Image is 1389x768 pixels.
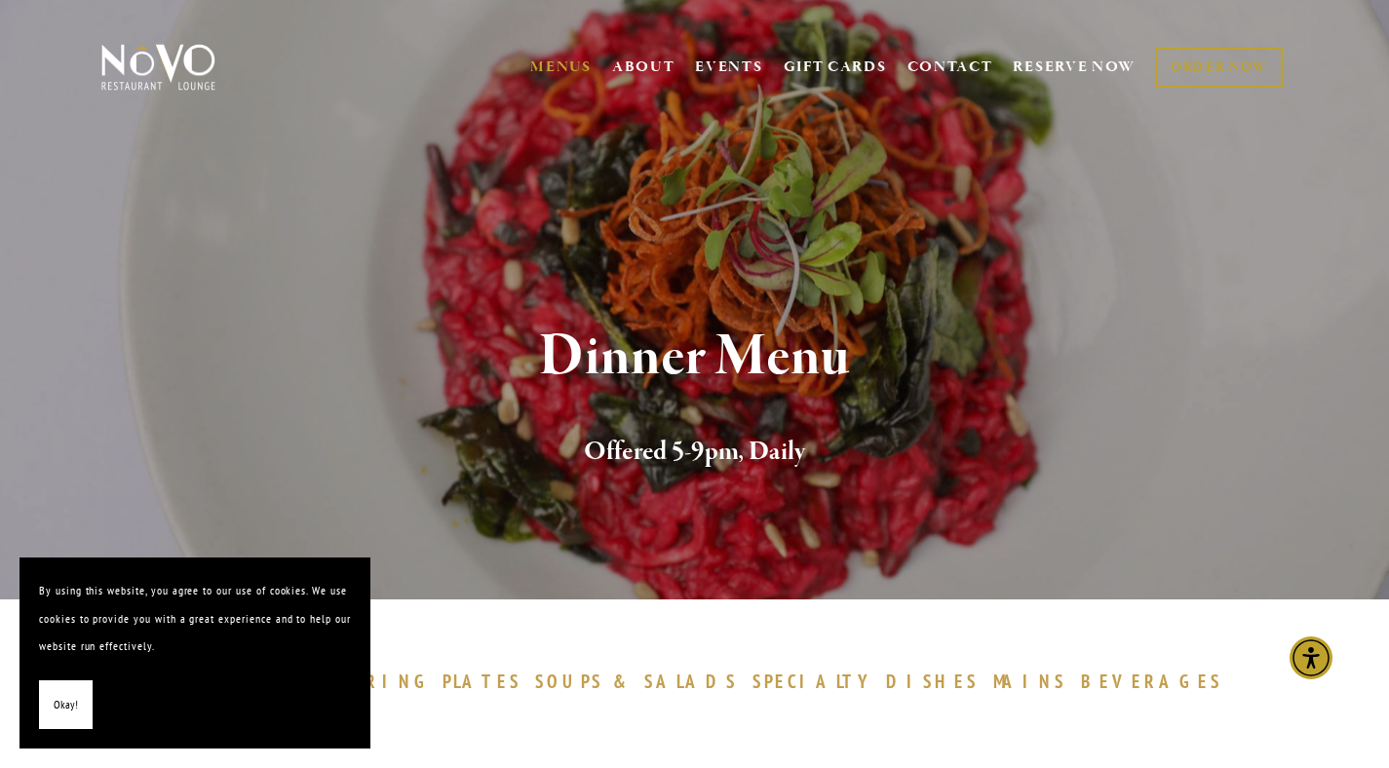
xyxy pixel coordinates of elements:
[644,670,738,693] span: SALADS
[314,670,530,693] a: SHARINGPLATES
[54,691,78,719] span: Okay!
[993,670,1066,693] span: MAINS
[1081,670,1233,693] a: BEVERAGES
[1155,48,1283,88] a: ORDER NOW
[784,49,887,86] a: GIFT CARDS
[314,670,433,693] span: SHARING
[134,326,1256,389] h1: Dinner Menu
[612,58,675,77] a: ABOUT
[39,680,93,730] button: Okay!
[752,670,877,693] span: SPECIALTY
[613,670,635,693] span: &
[993,670,1076,693] a: MAINS
[1081,670,1223,693] span: BEVERAGES
[535,670,747,693] a: SOUPS&SALADS
[39,577,351,661] p: By using this website, you agree to our use of cookies. We use cookies to provide you with a grea...
[886,670,979,693] span: DISHES
[1290,636,1332,679] div: Accessibility Menu
[907,49,993,86] a: CONTACT
[19,557,370,749] section: Cookie banner
[134,432,1256,473] h2: Offered 5-9pm, Daily
[1013,49,1136,86] a: RESERVE NOW
[535,670,603,693] span: SOUPS
[443,670,521,693] span: PLATES
[97,43,219,92] img: Novo Restaurant &amp; Lounge
[752,670,988,693] a: SPECIALTYDISHES
[695,58,762,77] a: EVENTS
[530,58,592,77] a: MENUS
